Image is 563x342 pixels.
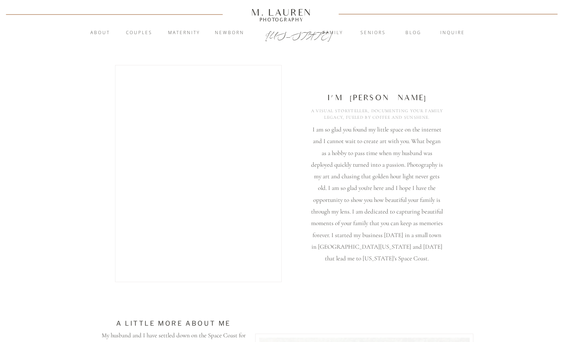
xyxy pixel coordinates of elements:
[164,29,204,37] a: Maternity
[317,93,438,104] h3: I'm [PERSON_NAME]
[433,29,472,37] a: inquire
[311,124,443,266] h2: I am so glad you found my little space on the internet and I cannot wait to create art with you. ...
[354,29,393,37] a: Seniors
[86,29,114,37] a: About
[107,318,240,330] h3: a little more about me
[265,30,298,38] a: [US_STATE]
[210,29,249,37] a: Newborn
[309,107,445,123] h1: A visual storyteller, documenting your family legacy, fueled by coffEe and sunshine.
[394,29,433,37] a: blog
[230,8,334,16] a: M. Lauren
[248,18,315,21] a: Photography
[313,29,352,37] a: Family
[120,29,159,37] a: Couples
